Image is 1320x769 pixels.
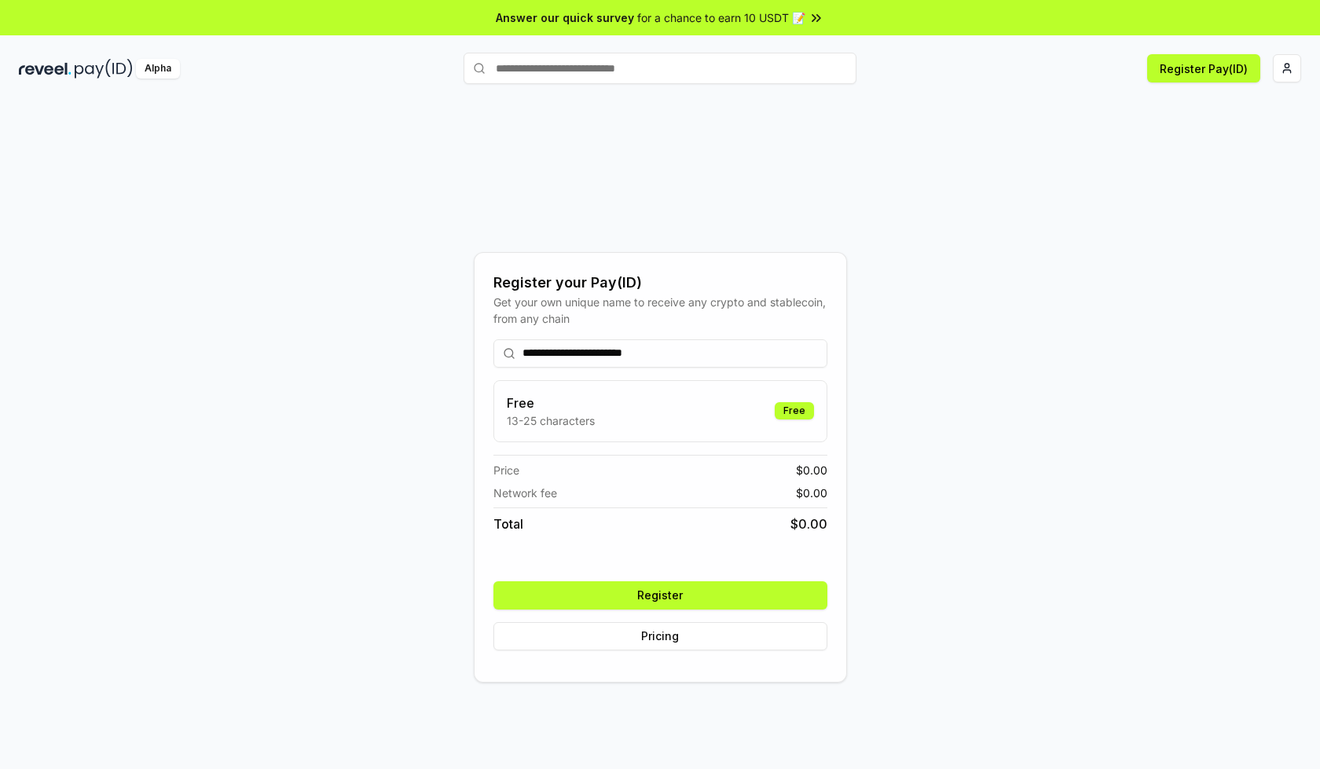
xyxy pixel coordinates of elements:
h3: Free [507,394,595,412]
span: for a chance to earn 10 USDT 📝 [637,9,805,26]
div: Alpha [136,59,180,79]
button: Register Pay(ID) [1147,54,1260,82]
div: Free [775,402,814,419]
img: pay_id [75,59,133,79]
div: Register your Pay(ID) [493,272,827,294]
button: Pricing [493,622,827,650]
span: $ 0.00 [796,485,827,501]
div: Get your own unique name to receive any crypto and stablecoin, from any chain [493,294,827,327]
span: $ 0.00 [790,514,827,533]
img: reveel_dark [19,59,71,79]
span: Total [493,514,523,533]
span: Price [493,462,519,478]
p: 13-25 characters [507,412,595,429]
span: $ 0.00 [796,462,827,478]
button: Register [493,581,827,610]
span: Network fee [493,485,557,501]
span: Answer our quick survey [496,9,634,26]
